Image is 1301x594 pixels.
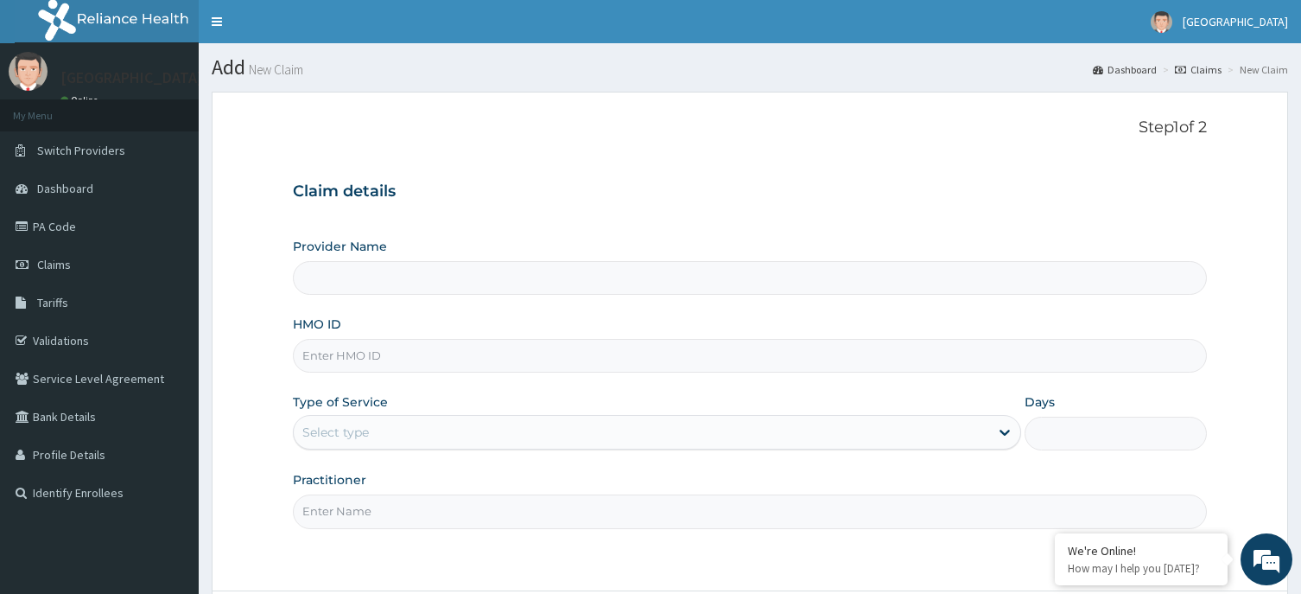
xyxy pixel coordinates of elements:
[293,495,1206,528] input: Enter Name
[293,118,1206,137] p: Step 1 of 2
[1151,11,1172,33] img: User Image
[1183,14,1288,29] span: [GEOGRAPHIC_DATA]
[293,316,341,333] label: HMO ID
[37,257,71,272] span: Claims
[60,70,203,86] p: [GEOGRAPHIC_DATA]
[1223,62,1288,77] li: New Claim
[293,393,388,411] label: Type of Service
[9,52,48,91] img: User Image
[1025,393,1055,411] label: Days
[60,94,102,106] a: Online
[1093,62,1157,77] a: Dashboard
[245,63,303,76] small: New Claim
[37,295,68,310] span: Tariffs
[293,471,366,489] label: Practitioner
[1175,62,1222,77] a: Claims
[293,339,1206,373] input: Enter HMO ID
[302,424,369,441] div: Select type
[1068,561,1215,576] p: How may I help you today?
[37,181,93,196] span: Dashboard
[212,56,1288,79] h1: Add
[1068,543,1215,559] div: We're Online!
[293,182,1206,201] h3: Claim details
[37,143,125,158] span: Switch Providers
[293,238,387,255] label: Provider Name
